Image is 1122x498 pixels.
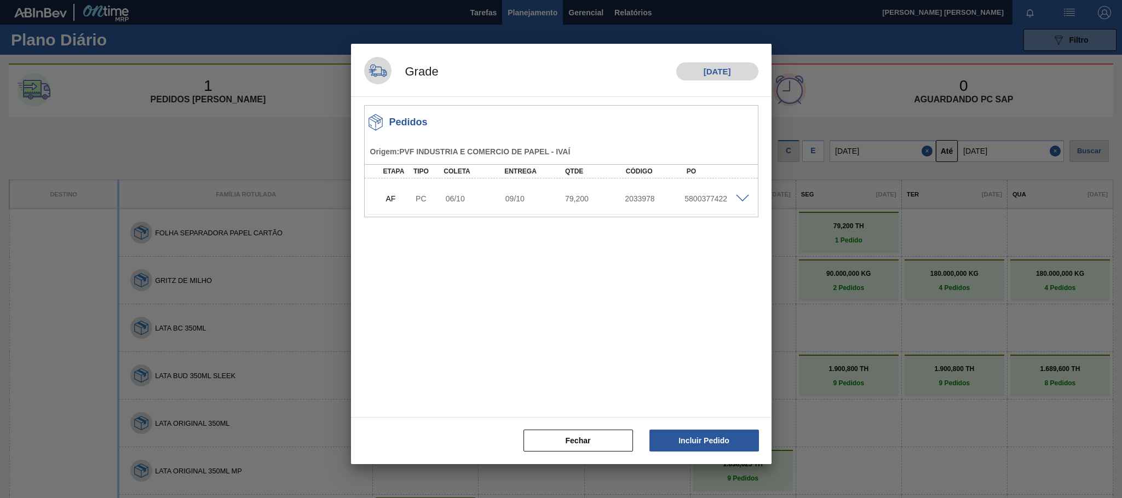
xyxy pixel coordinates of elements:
h5: Origem : PVF INDUSTRIA E COMERCIO DE PAPEL - IVAÍ [370,147,756,156]
div: Código [623,167,691,175]
h1: [DATE] [676,62,758,80]
div: 2033978 [622,194,689,203]
div: Etapa [381,167,412,175]
div: Qtde [562,167,630,175]
p: AF [386,194,411,203]
div: 79,200 [562,194,629,203]
button: Incluir Pedido [649,430,759,451]
div: PO [684,167,752,175]
div: Pedido de Compra [413,194,444,203]
div: Tipo [411,167,442,175]
div: Aguardando Faturamento [383,187,414,211]
h1: Grade [392,63,439,80]
div: 09/10/2025 [503,194,569,203]
div: Coleta [441,167,509,175]
div: Entrega [502,167,569,175]
div: 5800377422 [682,194,749,203]
h3: Pedidos [389,117,428,128]
button: Fechar [523,430,633,451]
div: 06/10/2025 [443,194,510,203]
